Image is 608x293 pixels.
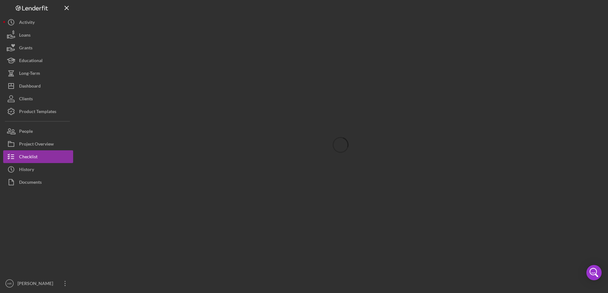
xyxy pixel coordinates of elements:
button: Activity [3,16,73,29]
div: Dashboard [19,80,41,94]
div: Long-Term [19,67,40,81]
button: HR[PERSON_NAME] [3,277,73,290]
text: HR [7,282,12,285]
button: Long-Term [3,67,73,80]
div: Loans [19,29,31,43]
button: Grants [3,41,73,54]
button: Product Templates [3,105,73,118]
div: [PERSON_NAME] [16,277,57,291]
button: Educational [3,54,73,67]
button: History [3,163,73,176]
button: People [3,125,73,138]
button: Documents [3,176,73,189]
div: People [19,125,33,139]
div: Documents [19,176,42,190]
button: Clients [3,92,73,105]
div: History [19,163,34,177]
div: Project Overview [19,138,54,152]
div: Educational [19,54,43,68]
div: Product Templates [19,105,56,119]
button: Loans [3,29,73,41]
button: Project Overview [3,138,73,150]
div: Clients [19,92,33,107]
div: Grants [19,41,32,56]
div: Checklist [19,150,38,165]
button: Dashboard [3,80,73,92]
button: Checklist [3,150,73,163]
div: Activity [19,16,35,30]
div: Open Intercom Messenger [586,265,602,280]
